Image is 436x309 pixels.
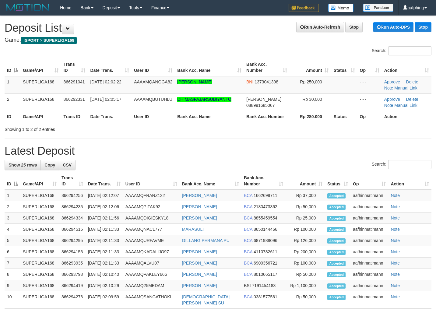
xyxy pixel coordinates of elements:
a: [PERSON_NAME] [182,216,217,220]
td: 1 [5,190,20,201]
td: 8 [5,269,20,280]
td: - - - [357,76,382,94]
td: 5 [5,235,20,246]
label: Search: [372,46,431,55]
th: Status: activate to sort column ascending [325,172,350,190]
span: Accepted [327,261,346,266]
th: Bank Acc. Name: activate to sort column ascending [175,59,244,76]
span: Copy 6900356721 to clipboard [254,261,277,265]
span: 866291041 [64,79,85,84]
th: Trans ID: activate to sort column ascending [59,172,86,190]
a: [PERSON_NAME] [182,283,217,288]
td: 866294256 [59,190,86,201]
th: Date Trans. [88,111,132,122]
td: [DATE] 02:10:40 [86,269,123,280]
a: Note [391,193,400,198]
a: [PERSON_NAME] [182,204,217,209]
td: aafhinmatimann [350,235,388,246]
a: Note [391,204,400,209]
a: Note [391,272,400,277]
td: 10 [5,291,20,309]
span: Copy 7191454183 to clipboard [252,283,276,288]
td: 2 [5,201,20,212]
a: Manual Link [394,103,417,108]
span: BCA [244,193,252,198]
th: Bank Acc. Name: activate to sort column ascending [180,172,241,190]
a: [PERSON_NAME] [182,261,217,265]
td: [DATE] 02:12:06 [86,201,123,212]
a: Approve [384,79,400,84]
span: [PERSON_NAME] [246,97,281,102]
span: Copy 8010665117 to clipboard [254,272,277,277]
td: 866294334 [59,212,86,224]
span: AAAAMQBUTUHLU [134,97,172,102]
span: Accepted [327,283,346,289]
span: Accepted [327,272,346,277]
span: Copy 1662698711 to clipboard [254,193,277,198]
span: BCA [244,294,252,299]
td: AAAAMQPITAK92 [123,201,180,212]
span: BCA [244,249,252,254]
a: Note [384,86,393,90]
th: Game/API: activate to sort column ascending [20,59,61,76]
td: 2 [5,93,20,111]
th: Action [382,111,431,122]
th: Trans ID: activate to sort column ascending [61,59,88,76]
td: Rp 100,000 [286,224,325,235]
td: aafhinmatimann [350,224,388,235]
a: Run Auto-DPS [373,22,413,32]
td: SUPERLIGA168 [20,76,61,94]
a: Note [391,249,400,254]
td: AAAAMQPAKLEY666 [123,269,180,280]
th: User ID: activate to sort column ascending [123,172,180,190]
th: Action: activate to sort column ascending [382,59,431,76]
th: Status: activate to sort column ascending [331,59,357,76]
td: 866294235 [59,201,86,212]
td: [DATE] 02:11:33 [86,224,123,235]
td: [DATE] 02:11:56 [86,212,123,224]
a: [PERSON_NAME] [177,79,212,84]
span: Accepted [327,205,346,210]
td: [DATE] 02:11:33 [86,235,123,246]
span: CSV [63,163,72,167]
td: 3 [5,212,20,224]
td: 866294276 [59,291,86,309]
a: [PERSON_NAME] [182,249,217,254]
span: Copy 6871988096 to clipboard [254,238,277,243]
th: Amount: activate to sort column ascending [290,59,331,76]
td: Rp 100,000 [286,258,325,269]
a: Note [391,216,400,220]
td: aafhinmatimann [350,246,388,258]
a: Approve [384,97,400,102]
img: panduan.png [363,4,393,12]
a: GILLANG PERMANA PU [182,238,230,243]
span: Accepted [327,227,346,232]
span: BCA [244,216,252,220]
span: BSI [244,283,251,288]
span: BCA [244,204,252,209]
td: 9 [5,280,20,291]
input: Search: [388,46,431,55]
th: Bank Acc. Number: activate to sort column ascending [244,59,290,76]
span: BCA [244,261,252,265]
span: ISPORT > SUPERLIGA168 [21,37,77,44]
span: Copy 088991685067 to clipboard [246,103,275,108]
span: Show 25 rows [9,163,37,167]
th: Bank Acc. Number [244,111,290,122]
a: Note [391,227,400,232]
td: Rp 126,000 [286,235,325,246]
a: Note [391,283,400,288]
a: Copy [40,160,59,170]
td: aafhinmatimann [350,190,388,201]
td: aafhinmatimann [350,269,388,280]
td: SUPERLIGA168 [20,291,59,309]
th: Bank Acc. Name [175,111,244,122]
span: AAAAMQANGGA82 [134,79,172,84]
td: SUPERLIGA168 [20,235,59,246]
th: Trans ID [61,111,88,122]
span: BNI [246,79,253,84]
th: Op: activate to sort column ascending [350,172,388,190]
th: Bank Acc. Number: activate to sort column ascending [241,172,286,190]
span: 866292331 [64,97,85,102]
span: Rp 30,000 [302,97,322,102]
